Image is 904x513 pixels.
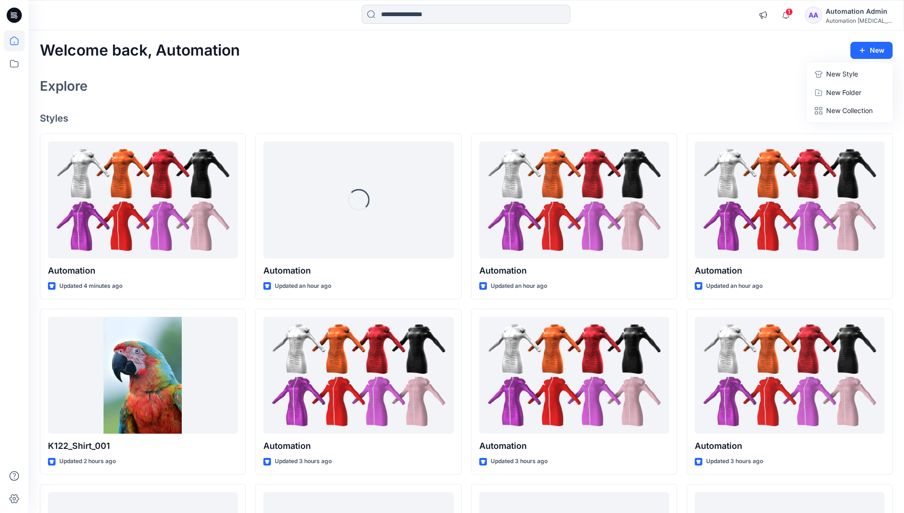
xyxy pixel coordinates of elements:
h2: Welcome back, Automation [40,42,240,59]
p: New Collection [826,105,873,116]
h2: Explore [40,78,88,94]
p: Updated 2 hours ago [59,456,116,466]
p: Updated 3 hours ago [491,456,548,466]
p: Updated 4 minutes ago [59,281,122,291]
a: Automation [479,317,669,434]
div: Automation Admin [826,6,892,17]
div: AA [805,7,822,24]
p: New Style [826,68,858,80]
p: Automation [695,439,885,453]
p: Updated an hour ago [275,281,331,291]
h4: Styles [40,113,893,124]
p: New Folder [826,87,861,97]
a: Automation [263,317,453,434]
a: Automation [695,142,885,259]
button: New [850,42,893,59]
a: New Style [809,65,891,84]
p: Automation [479,264,669,277]
p: Automation [263,439,453,453]
a: Automation [479,142,669,259]
p: Automation [48,264,238,277]
p: Updated 3 hours ago [706,456,763,466]
div: Automation [MEDICAL_DATA]... [826,17,892,24]
p: Automation [263,264,453,277]
p: Automation [479,439,669,453]
span: 1 [785,8,793,16]
p: Updated 3 hours ago [275,456,332,466]
a: Automation [48,142,238,259]
p: K122_Shirt_001 [48,439,238,453]
a: K122_Shirt_001 [48,317,238,434]
a: Automation [695,317,885,434]
p: Automation [695,264,885,277]
p: Updated an hour ago [491,281,547,291]
p: Updated an hour ago [706,281,763,291]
